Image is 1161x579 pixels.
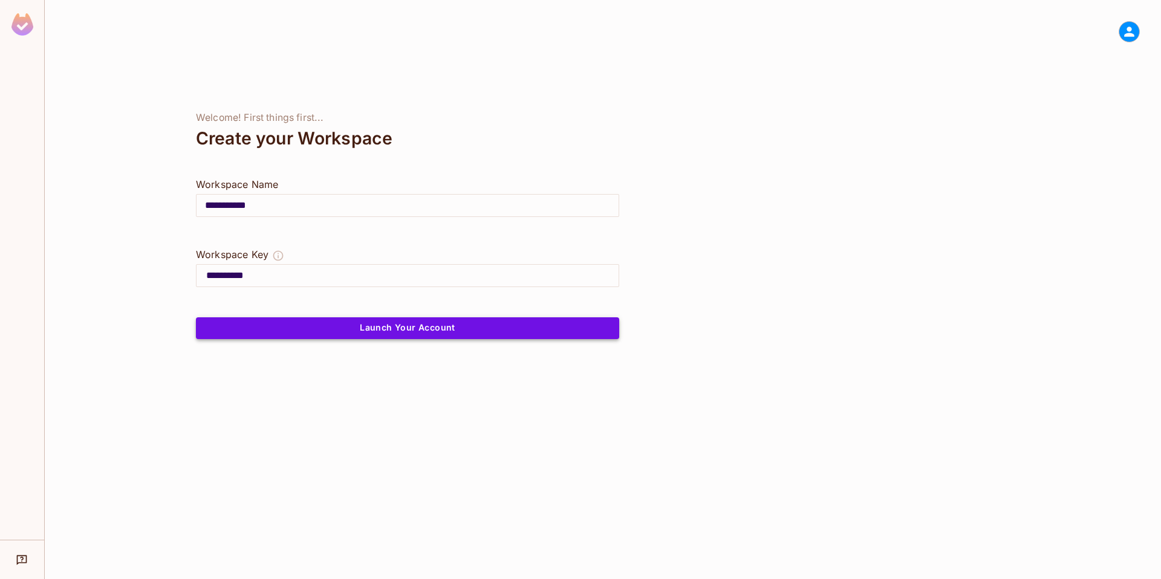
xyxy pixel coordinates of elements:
[196,112,619,124] div: Welcome! First things first...
[272,247,284,264] button: The Workspace Key is unique, and serves as the identifier of your workspace.
[196,247,268,262] div: Workspace Key
[11,13,33,36] img: SReyMgAAAABJRU5ErkJggg==
[196,124,619,153] div: Create your Workspace
[196,317,619,339] button: Launch Your Account
[196,177,619,192] div: Workspace Name
[8,548,36,572] div: Help & Updates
